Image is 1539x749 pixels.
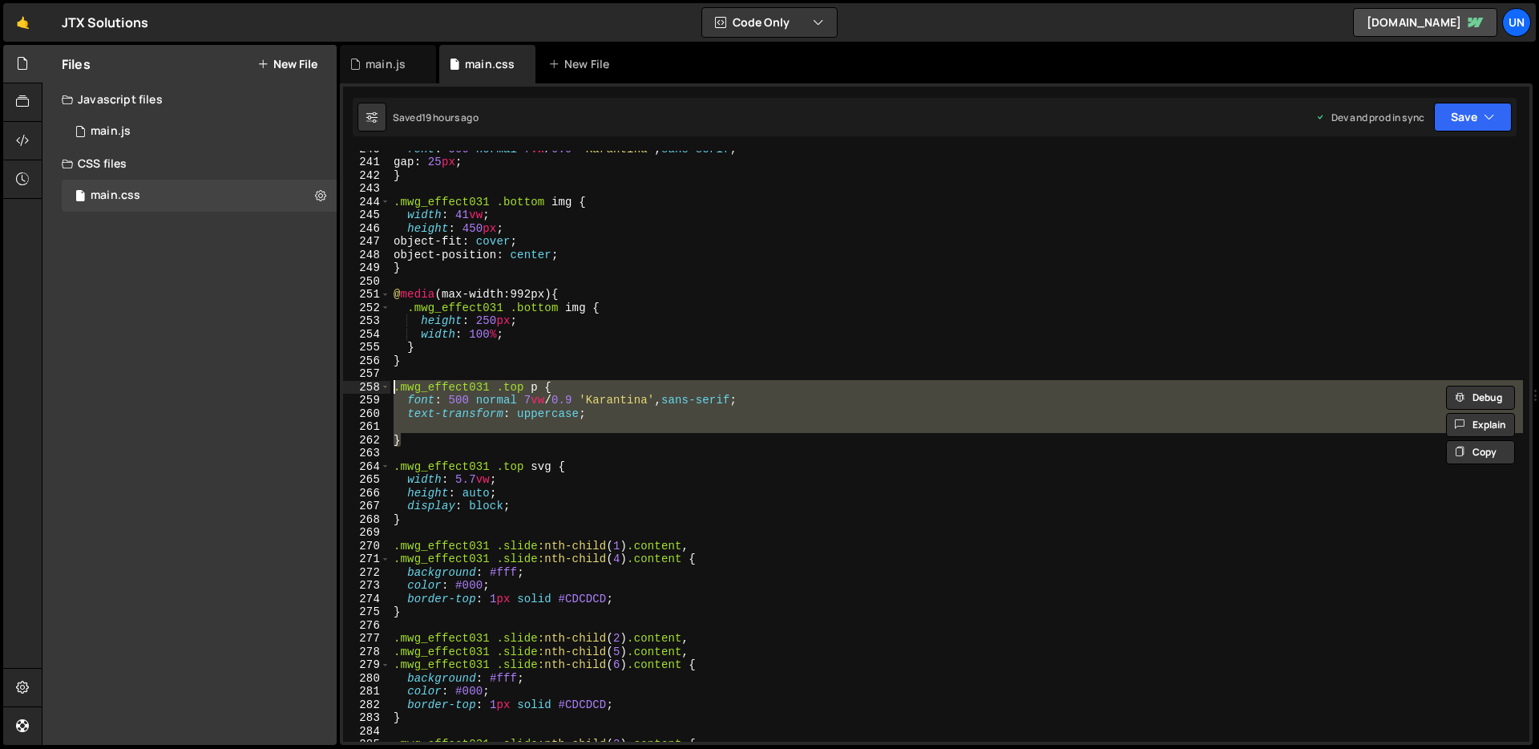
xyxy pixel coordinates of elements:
[343,169,390,183] div: 242
[1502,8,1531,37] a: Un
[343,447,390,460] div: 263
[343,566,390,580] div: 272
[3,3,42,42] a: 🤙
[343,473,390,487] div: 265
[343,288,390,302] div: 251
[702,8,837,37] button: Code Only
[343,500,390,513] div: 267
[393,111,479,124] div: Saved
[465,56,515,72] div: main.css
[343,685,390,698] div: 281
[343,275,390,289] div: 250
[343,725,390,739] div: 284
[343,261,390,275] div: 249
[343,394,390,407] div: 259
[422,111,479,124] div: 19 hours ago
[257,58,317,71] button: New File
[343,658,390,672] div: 279
[1446,440,1515,464] button: Copy
[343,407,390,421] div: 260
[343,632,390,646] div: 277
[62,55,91,73] h2: Files
[42,83,337,115] div: Javascript files
[62,180,337,212] div: 16032/42936.css
[343,182,390,196] div: 243
[62,13,148,32] div: JTX Solutions
[343,619,390,633] div: 276
[343,553,390,566] div: 271
[366,56,406,72] div: main.js
[343,593,390,606] div: 274
[1315,111,1424,124] div: Dev and prod in sync
[91,124,131,139] div: main.js
[343,249,390,262] div: 248
[343,222,390,236] div: 246
[343,460,390,474] div: 264
[343,314,390,328] div: 253
[343,540,390,553] div: 270
[343,646,390,659] div: 278
[1446,386,1515,410] button: Debug
[343,381,390,395] div: 258
[343,698,390,712] div: 282
[343,367,390,381] div: 257
[343,196,390,209] div: 244
[62,115,337,148] div: 16032/42934.js
[1434,103,1512,132] button: Save
[343,487,390,500] div: 266
[1353,8,1497,37] a: [DOMAIN_NAME]
[343,156,390,169] div: 241
[343,302,390,315] div: 252
[343,328,390,342] div: 254
[343,235,390,249] div: 247
[343,605,390,619] div: 275
[91,188,140,203] div: main.css
[343,672,390,686] div: 280
[343,526,390,540] div: 269
[343,711,390,725] div: 283
[548,56,616,72] div: New File
[1446,413,1515,437] button: Explain
[42,148,337,180] div: CSS files
[343,513,390,527] div: 268
[343,354,390,368] div: 256
[343,341,390,354] div: 255
[343,434,390,447] div: 262
[343,420,390,434] div: 261
[343,209,390,222] div: 245
[343,579,390,593] div: 273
